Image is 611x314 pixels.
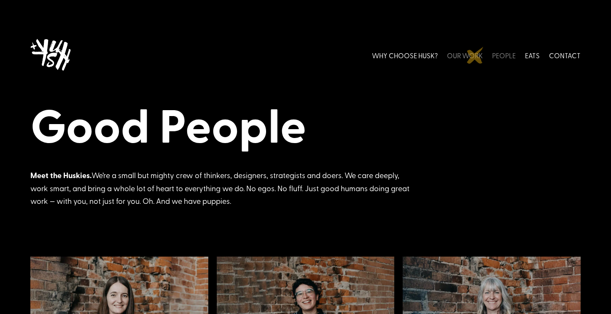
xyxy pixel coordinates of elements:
div: We’re a small but mighty crew of thinkers, designers, strategists and doers. We care deeply, work... [30,169,410,208]
a: PEOPLE [492,37,516,74]
a: EATS [525,37,540,74]
a: CONTACT [549,37,581,74]
img: Husk logo [30,37,77,74]
h1: Good People [30,97,580,157]
strong: Meet the Huskies. [30,170,92,181]
a: OUR WORK [447,37,483,74]
a: WHY CHOOSE HUSK? [372,37,438,74]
